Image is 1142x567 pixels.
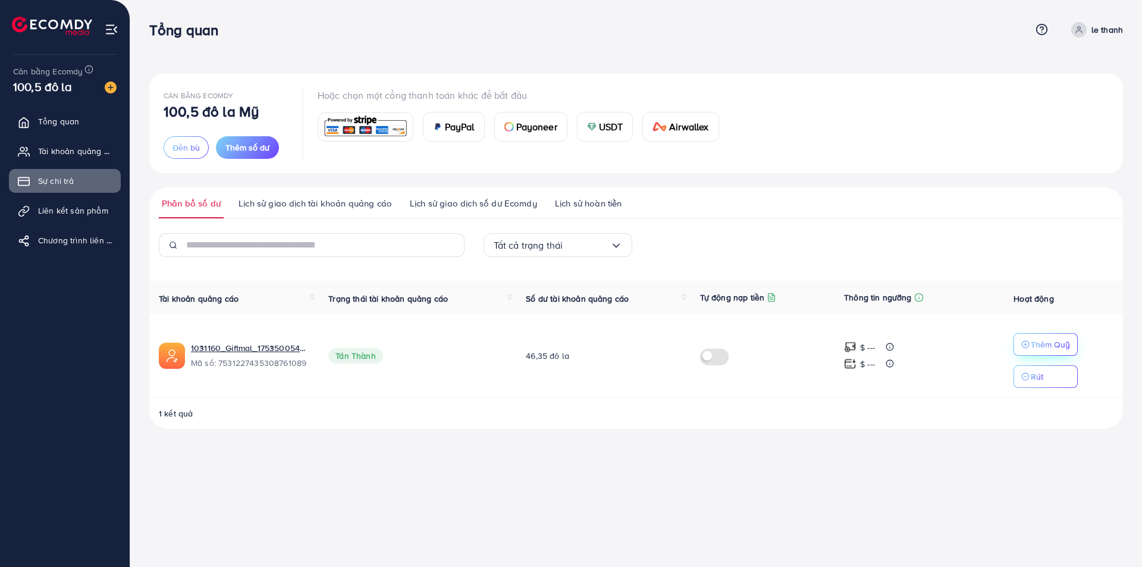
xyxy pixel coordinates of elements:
[433,122,443,131] img: thẻ
[38,205,108,217] font: Liên kết sản phẩm
[335,350,375,362] font: Tán thành
[423,112,485,142] a: thẻPayPal
[322,114,409,140] img: thẻ
[38,145,146,157] font: Tài khoản quảng cáo của tôi
[38,175,74,187] font: Sự chi trả
[1066,22,1123,37] a: le thanh
[9,228,121,252] a: Chương trình liên kết
[164,90,233,101] font: Cân bằng Ecomdy
[13,78,72,95] font: 100,5 đô la
[494,112,567,142] a: thẻPayoneer
[526,293,629,305] font: Số dư tài khoản quảng cáo
[162,197,221,209] font: Phân bổ số dư
[105,82,117,93] img: hình ảnh
[504,122,514,131] img: thẻ
[191,342,320,354] font: 1031160_Giftmal_1753500544308
[1014,333,1078,356] button: Thêm Quỹ
[844,358,857,370] img: số tiền nạp thêm
[1091,513,1133,558] iframe: Trò chuyện
[191,342,309,354] a: 1031160_Giftmal_1753500544308
[484,233,632,257] div: Tìm kiếm tùy chọn
[328,293,448,305] font: Trạng thái tài khoản quảng cáo
[669,120,708,133] font: Airwallex
[577,112,633,142] a: thẻUSDT
[149,20,218,40] font: Tổng quan
[9,109,121,133] a: Tổng quan
[239,197,392,209] font: Lịch sử giao dịch tài khoản quảng cáo
[38,115,79,127] font: Tổng quan
[445,120,475,133] font: PayPal
[563,236,610,255] input: Tìm kiếm tùy chọn
[159,293,239,305] font: Tài khoản quảng cáo
[642,112,719,142] a: thẻAirwallex
[159,343,185,369] img: ic-ads-acc.e4c84228.svg
[516,120,557,133] font: Payoneer
[1014,365,1078,388] button: Rút
[191,357,306,369] font: Mã số: 7531227435308761089
[844,292,912,303] font: Thông tin ngưỡng
[599,120,623,133] font: USDT
[587,122,597,131] img: thẻ
[1014,293,1053,305] font: Hoạt động
[555,197,622,209] font: Lịch sử hoàn tiền
[225,142,269,154] font: Thêm số dư
[410,197,537,209] font: Lịch sử giao dịch số dư Ecomdy
[164,136,209,159] button: Đền bù
[1031,339,1070,350] font: Thêm Quỹ
[652,122,667,131] img: thẻ
[12,17,92,35] img: biểu trưng
[318,89,527,102] font: Hoặc chọn một cổng thanh toán khác để bắt đầu
[191,342,309,369] div: <span class='underline'>1031160_Giftmal_1753500544308</span></br>7531227435308761089
[164,101,259,121] font: 100,5 đô la Mỹ
[216,136,279,159] button: Thêm số dư
[494,239,563,252] font: Tất cả trạng thái
[860,342,875,353] font: $ ---
[860,358,875,370] font: $ ---
[172,142,200,154] font: Đền bù
[9,139,121,163] a: Tài khoản quảng cáo của tôi
[159,408,193,419] font: 1 kết quả
[1031,371,1043,383] font: Rút
[526,350,569,362] font: 46,35 đô la
[9,169,121,193] a: Sự chi trả
[38,234,118,246] font: Chương trình liên kết
[105,23,118,36] img: thực đơn
[13,65,83,77] font: Cân bằng Ecomdy
[318,112,413,142] a: thẻ
[1091,24,1123,36] font: le thanh
[844,341,857,353] img: số tiền nạp thêm
[9,199,121,223] a: Liên kết sản phẩm
[700,292,765,303] font: Tự động nạp tiền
